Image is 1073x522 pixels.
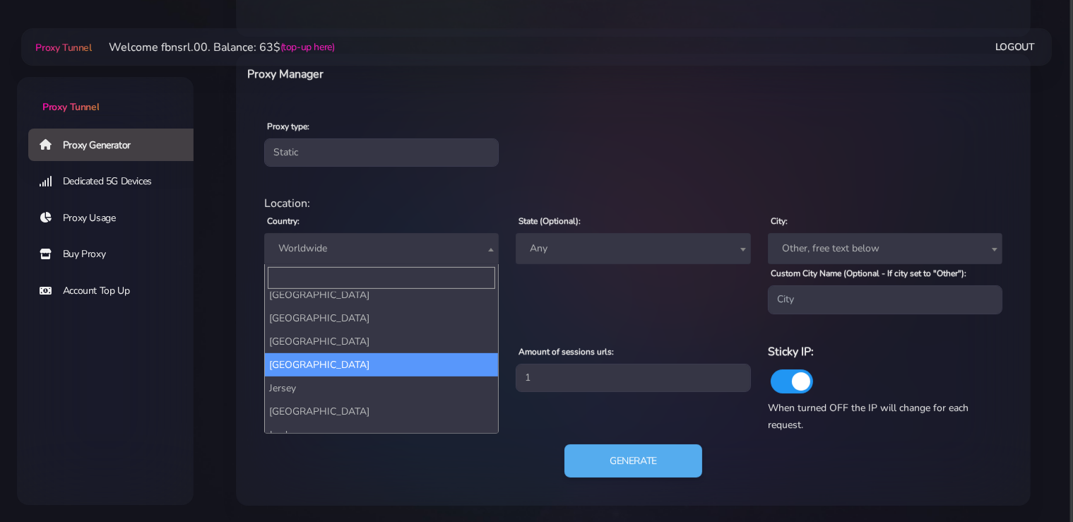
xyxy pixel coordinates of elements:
[247,65,691,83] h6: Proxy Manager
[776,239,994,259] span: Other, free text below
[265,330,498,353] li: [GEOGRAPHIC_DATA]
[265,400,498,423] li: [GEOGRAPHIC_DATA]
[771,215,788,227] label: City:
[28,275,205,307] a: Account Top Up
[92,39,335,56] li: Welcome fbnsrl.00. Balance: 63$
[35,41,91,54] span: Proxy Tunnel
[1004,453,1055,504] iframe: Webchat Widget
[28,129,205,161] a: Proxy Generator
[768,401,968,432] span: When turned OFF the IP will change for each request.
[267,120,309,133] label: Proxy type:
[32,36,91,59] a: Proxy Tunnel
[518,345,614,358] label: Amount of sessions urls:
[28,202,205,235] a: Proxy Usage
[256,326,1011,343] div: Proxy Settings:
[768,343,1002,361] h6: Sticky IP:
[265,423,498,446] li: Jordan
[273,239,490,259] span: Worldwide
[265,376,498,400] li: Jersey
[995,34,1035,60] a: Logout
[267,215,300,227] label: Country:
[524,239,742,259] span: Any
[256,195,1011,212] div: Location:
[516,233,750,264] span: Any
[280,40,335,54] a: (top-up here)
[265,307,498,330] li: [GEOGRAPHIC_DATA]
[268,267,495,289] input: Search
[28,165,205,198] a: Dedicated 5G Devices
[28,238,205,271] a: Buy Proxy
[768,233,1002,264] span: Other, free text below
[518,215,581,227] label: State (Optional):
[265,353,498,376] li: [GEOGRAPHIC_DATA]
[768,285,1002,314] input: City
[17,77,194,114] a: Proxy Tunnel
[42,100,99,114] span: Proxy Tunnel
[265,283,498,307] li: [GEOGRAPHIC_DATA]
[771,267,966,280] label: Custom City Name (Optional - If city set to "Other"):
[564,444,702,478] button: Generate
[264,233,499,264] span: Worldwide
